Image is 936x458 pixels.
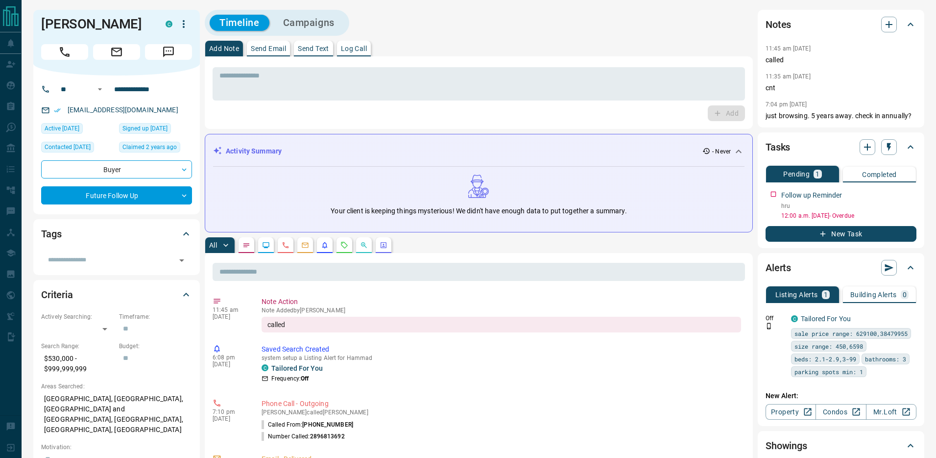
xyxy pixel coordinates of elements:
[262,241,270,249] svg: Lead Browsing Activity
[380,241,387,249] svg: Agent Actions
[766,139,790,155] h2: Tasks
[794,367,863,377] span: parking spots min: 1
[340,241,348,249] svg: Requests
[262,307,741,314] p: Note Added by [PERSON_NAME]
[41,342,114,351] p: Search Range:
[262,364,268,371] div: condos.ca
[360,241,368,249] svg: Opportunities
[242,241,250,249] svg: Notes
[781,211,916,220] p: 12:00 a.m. [DATE] - Overdue
[41,186,192,204] div: Future Follow Up
[45,124,79,133] span: Active [DATE]
[321,241,329,249] svg: Listing Alerts
[41,123,114,137] div: Tue Dec 13 2022
[41,283,192,306] div: Criteria
[766,434,916,458] div: Showings
[766,438,807,454] h2: Showings
[41,222,192,246] div: Tags
[41,391,192,438] p: [GEOGRAPHIC_DATA], [GEOGRAPHIC_DATA], [GEOGRAPHIC_DATA] and [GEOGRAPHIC_DATA], [GEOGRAPHIC_DATA],...
[766,17,791,32] h2: Notes
[766,135,916,159] div: Tasks
[766,404,816,420] a: Property
[816,404,866,420] a: Condos
[273,15,344,31] button: Campaigns
[766,226,916,242] button: New Task
[213,306,247,313] p: 11:45 am
[210,15,269,31] button: Timeline
[41,16,151,32] h1: [PERSON_NAME]
[766,391,916,401] p: New Alert:
[262,355,741,361] p: system setup a Listing Alert for Hammad
[119,342,192,351] p: Budget:
[119,312,192,321] p: Timeframe:
[766,83,916,93] p: cnt
[282,241,289,249] svg: Calls
[213,415,247,422] p: [DATE]
[54,107,61,114] svg: Email Verified
[213,408,247,415] p: 7:10 pm
[850,291,897,298] p: Building Alerts
[262,399,741,409] p: Phone Call - Outgoing
[791,315,798,322] div: condos.ca
[766,260,791,276] h2: Alerts
[209,242,217,249] p: All
[41,142,114,155] div: Sun Dec 04 2022
[41,382,192,391] p: Areas Searched:
[41,226,61,242] h2: Tags
[93,44,140,60] span: Email
[213,313,247,320] p: [DATE]
[766,314,785,323] p: Off
[119,123,192,137] div: Sun Dec 04 2022
[213,142,744,160] div: Activity Summary- Never
[794,329,908,338] span: sale price range: 629100,38479955
[331,206,626,216] p: Your client is keeping things mysterious! We didn't have enough data to put together a summary.
[41,287,73,303] h2: Criteria
[801,315,851,323] a: Tailored For You
[903,291,907,298] p: 0
[298,45,329,52] p: Send Text
[226,146,282,156] p: Activity Summary
[816,171,819,178] p: 1
[122,142,177,152] span: Claimed 2 years ago
[766,256,916,280] div: Alerts
[794,341,863,351] span: size range: 450,6598
[262,297,741,307] p: Note Action
[766,73,811,80] p: 11:35 am [DATE]
[145,44,192,60] span: Message
[712,147,731,156] p: - Never
[94,83,106,95] button: Open
[766,13,916,36] div: Notes
[41,312,114,321] p: Actively Searching:
[865,354,906,364] span: bathrooms: 3
[781,190,842,201] p: Follow up Reminder
[301,375,309,382] strong: Off
[41,44,88,60] span: Call
[213,361,247,368] p: [DATE]
[766,111,916,121] p: just browsing. 5 years away. check in annually?
[262,432,345,441] p: Number Called:
[302,421,353,428] span: [PHONE_NUMBER]
[341,45,367,52] p: Log Call
[166,21,172,27] div: condos.ca
[766,101,807,108] p: 7:04 pm [DATE]
[119,142,192,155] div: Sun Dec 04 2022
[209,45,239,52] p: Add Note
[862,171,897,178] p: Completed
[766,45,811,52] p: 11:45 am [DATE]
[766,323,772,330] svg: Push Notification Only
[766,55,916,65] p: called
[68,106,178,114] a: [EMAIL_ADDRESS][DOMAIN_NAME]
[45,142,91,152] span: Contacted [DATE]
[262,344,741,355] p: Saved Search Created
[824,291,828,298] p: 1
[41,160,192,178] div: Buyer
[271,374,309,383] p: Frequency:
[251,45,286,52] p: Send Email
[866,404,916,420] a: Mr.Loft
[775,291,818,298] p: Listing Alerts
[41,351,114,377] p: $530,000 - $999,999,999
[271,364,323,372] a: Tailored For You
[262,420,353,429] p: Called From:
[262,409,741,416] p: [PERSON_NAME] called [PERSON_NAME]
[310,433,345,440] span: 2896813692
